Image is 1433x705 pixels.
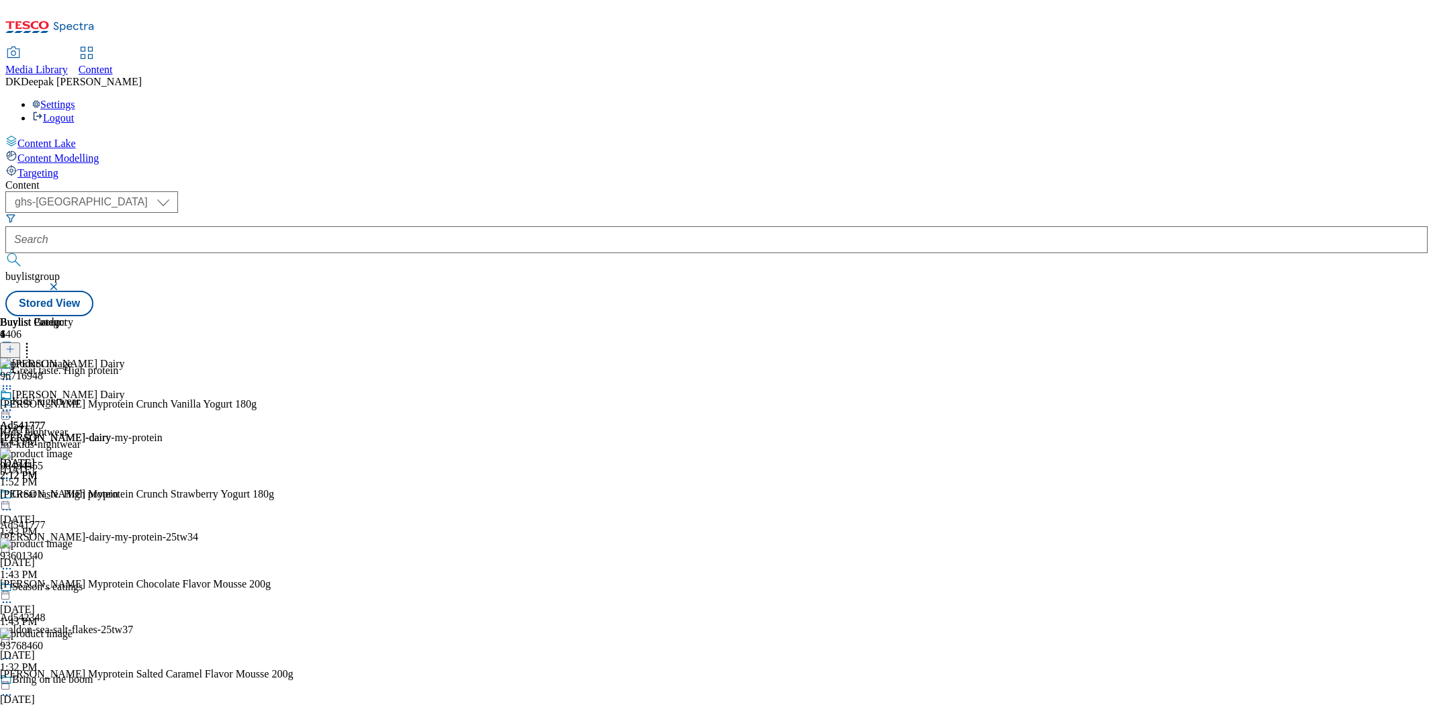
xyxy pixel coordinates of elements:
[32,112,74,124] a: Logout
[5,76,21,87] span: DK
[5,48,68,76] a: Media Library
[5,150,1428,164] a: Content Modelling
[5,135,1428,150] a: Content Lake
[5,179,1428,191] div: Content
[5,291,93,316] button: Stored View
[5,213,16,224] svg: Search Filters
[32,99,75,110] a: Settings
[5,226,1428,253] input: Search
[17,167,58,179] span: Targeting
[79,64,113,75] span: Content
[17,152,99,164] span: Content Modelling
[79,48,113,76] a: Content
[5,271,60,282] span: buylistgroup
[21,76,142,87] span: Deepak [PERSON_NAME]
[17,138,76,149] span: Content Lake
[5,64,68,75] span: Media Library
[5,164,1428,179] a: Targeting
